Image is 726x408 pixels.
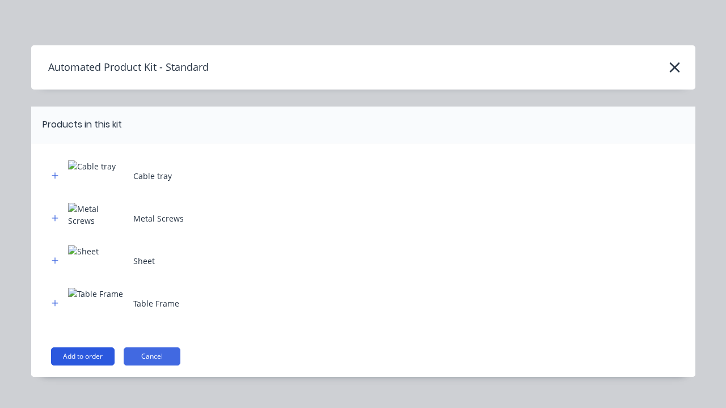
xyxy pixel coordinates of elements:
img: Metal Screws [68,203,125,234]
div: Products in this kit [43,118,122,131]
button: Cancel [124,347,180,365]
h4: Automated Product Kit - Standard [31,57,209,78]
div: Table Frame [133,297,179,309]
img: Sheet [68,245,125,277]
div: Sheet [133,255,155,267]
div: Cable tray [133,170,172,182]
div: Metal Screws [133,212,184,224]
img: Table Frame [68,288,125,319]
img: Cable tray [68,160,125,192]
button: Add to order [51,347,115,365]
